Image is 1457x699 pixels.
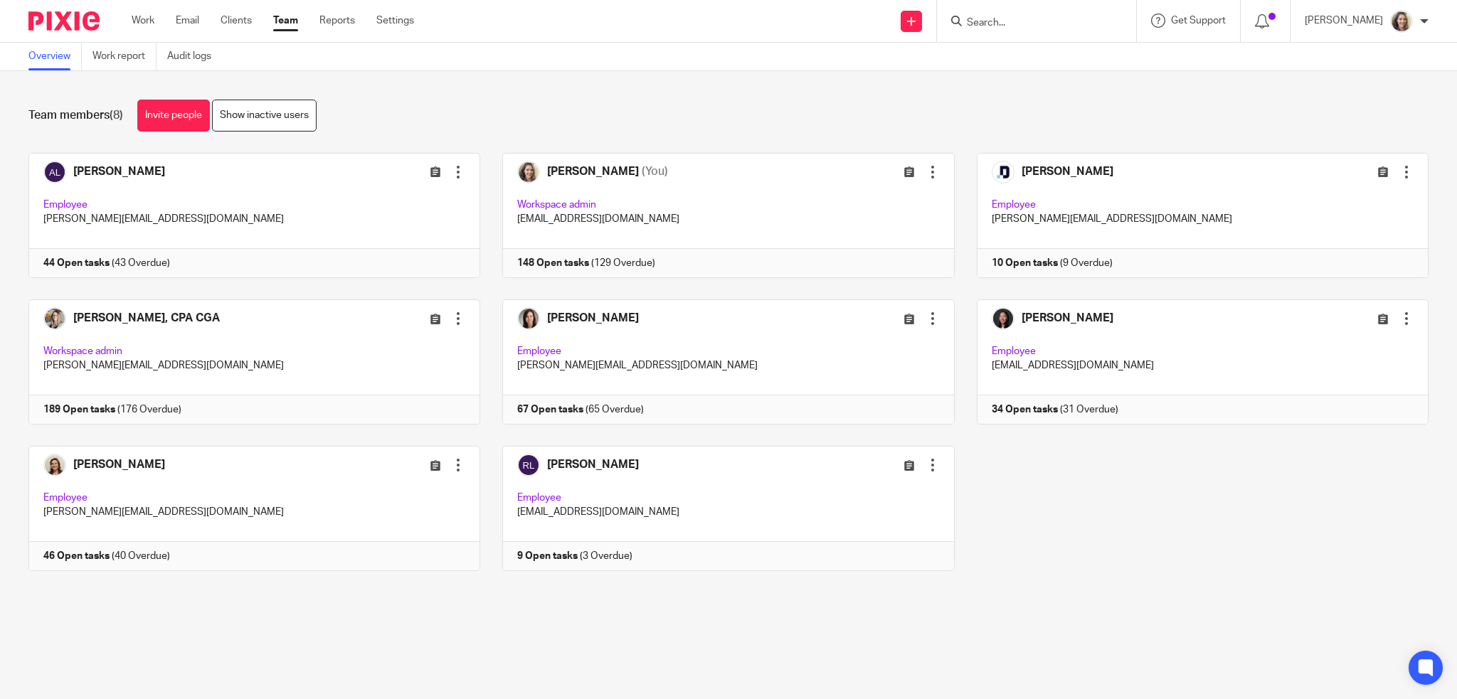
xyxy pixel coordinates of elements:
[110,110,123,121] span: (8)
[132,14,154,28] a: Work
[28,11,100,31] img: Pixie
[221,14,252,28] a: Clients
[137,100,210,132] a: Invite people
[376,14,414,28] a: Settings
[92,43,157,70] a: Work report
[28,43,82,70] a: Overview
[212,100,317,132] a: Show inactive users
[273,14,298,28] a: Team
[176,14,199,28] a: Email
[319,14,355,28] a: Reports
[1171,16,1226,26] span: Get Support
[965,17,1093,30] input: Search
[1305,14,1383,28] p: [PERSON_NAME]
[28,108,123,123] h1: Team members
[167,43,222,70] a: Audit logs
[1390,10,1413,33] img: IMG_7896.JPG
